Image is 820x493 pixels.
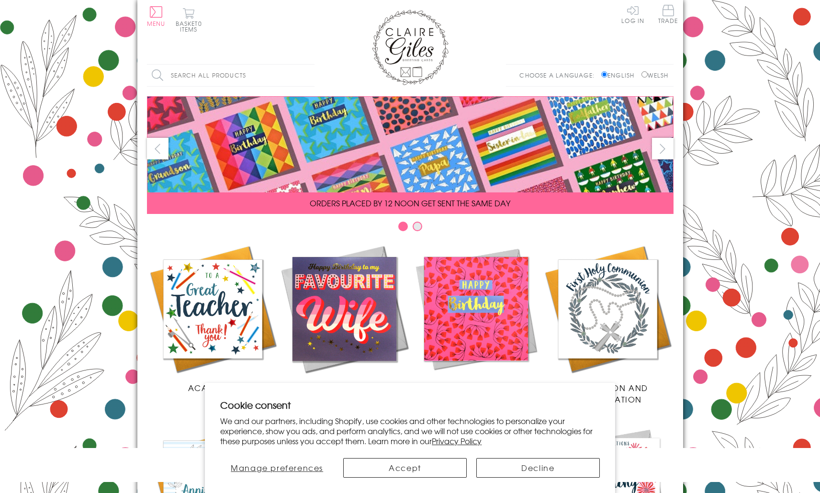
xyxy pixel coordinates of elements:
[542,243,674,405] a: Communion and Confirmation
[372,10,449,85] img: Claire Giles Greetings Cards
[180,19,202,34] span: 0 items
[147,19,166,28] span: Menu
[601,71,639,79] label: English
[658,5,678,25] a: Trade
[601,71,607,78] input: English
[188,382,237,393] span: Academic
[658,5,678,23] span: Trade
[343,458,467,478] button: Accept
[410,243,542,393] a: Birthdays
[147,243,279,393] a: Academic
[519,71,599,79] p: Choose a language:
[313,382,375,393] span: New Releases
[310,197,510,209] span: ORDERS PLACED BY 12 NOON GET SENT THE SAME DAY
[147,65,315,86] input: Search all products
[453,382,499,393] span: Birthdays
[413,222,422,231] button: Carousel Page 2
[220,416,600,446] p: We and our partners, including Shopify, use cookies and other technologies to personalize your ex...
[220,398,600,412] h2: Cookie consent
[621,5,644,23] a: Log In
[398,222,408,231] button: Carousel Page 1 (Current Slide)
[567,382,648,405] span: Communion and Confirmation
[641,71,648,78] input: Welsh
[176,8,202,32] button: Basket0 items
[641,71,669,79] label: Welsh
[220,458,334,478] button: Manage preferences
[147,221,674,236] div: Carousel Pagination
[279,243,410,393] a: New Releases
[147,138,168,159] button: prev
[652,138,674,159] button: next
[231,462,323,473] span: Manage preferences
[432,435,482,447] a: Privacy Policy
[305,65,315,86] input: Search
[476,458,600,478] button: Decline
[147,6,166,26] button: Menu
